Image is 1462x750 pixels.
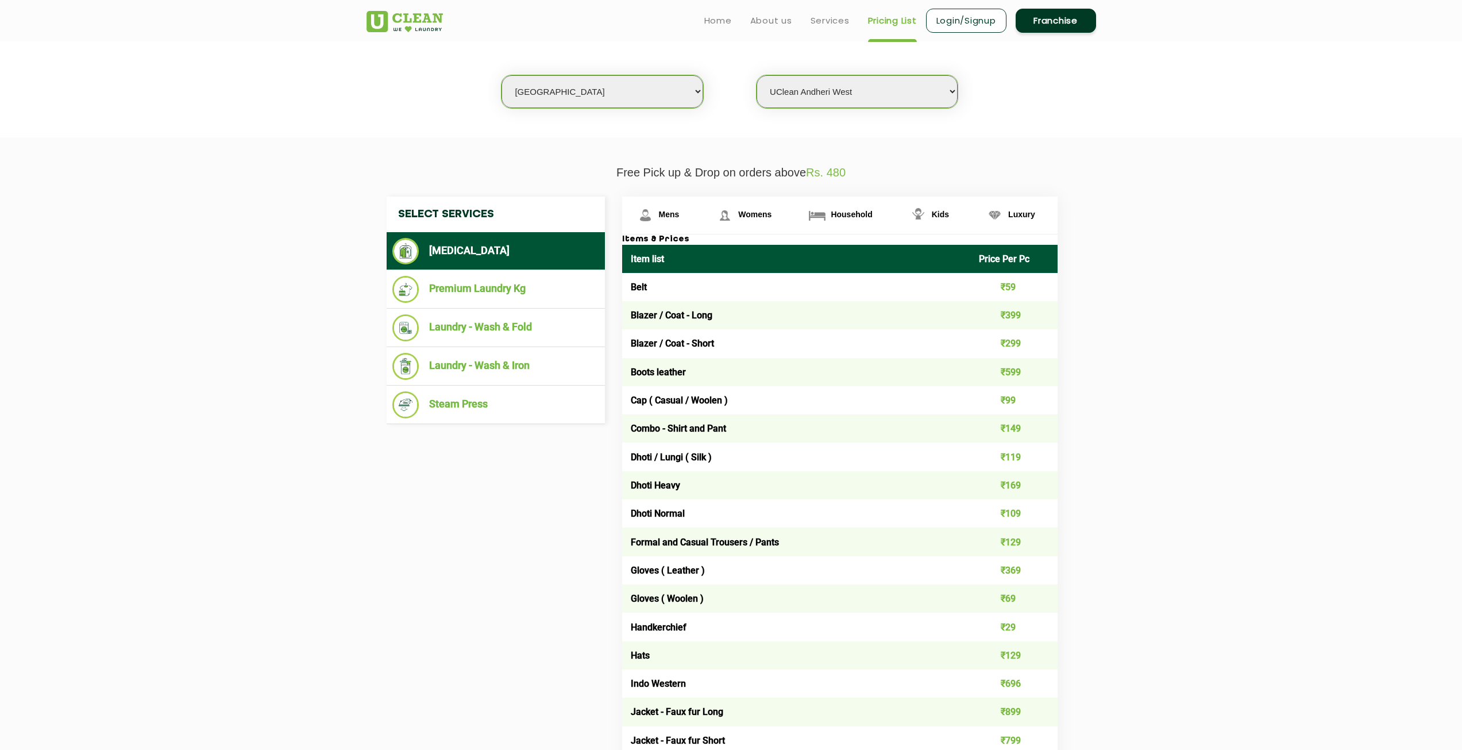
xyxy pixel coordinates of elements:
td: ₹109 [970,499,1058,528]
a: Pricing List [868,14,917,28]
td: Indo Western [622,670,971,698]
img: Mens [635,205,655,225]
p: Free Pick up & Drop on orders above [367,166,1096,179]
li: Laundry - Wash & Iron [392,353,599,380]
td: ₹696 [970,670,1058,698]
td: ₹99 [970,386,1058,414]
td: ₹299 [970,329,1058,357]
span: Household [831,210,872,219]
th: Price Per Pc [970,245,1058,273]
img: Premium Laundry Kg [392,276,419,303]
td: Formal and Casual Trousers / Pants [622,528,971,556]
a: About us [750,14,792,28]
span: Rs. 480 [806,166,846,179]
a: Home [704,14,732,28]
img: Luxury [985,205,1005,225]
img: Steam Press [392,391,419,418]
li: [MEDICAL_DATA] [392,238,599,264]
img: Kids [908,205,928,225]
a: Login/Signup [926,9,1006,33]
img: Laundry - Wash & Iron [392,353,419,380]
td: ₹399 [970,301,1058,329]
li: Laundry - Wash & Fold [392,314,599,341]
span: Kids [932,210,949,219]
td: ₹149 [970,414,1058,443]
td: ₹119 [970,443,1058,471]
td: Gloves ( Leather ) [622,556,971,584]
td: Combo - Shirt and Pant [622,414,971,443]
td: ₹899 [970,698,1058,726]
td: Dhoti Normal [622,499,971,528]
span: Luxury [1008,210,1035,219]
td: Boots leather [622,358,971,386]
img: Womens [715,205,735,225]
img: Dry Cleaning [392,238,419,264]
td: ₹29 [970,613,1058,641]
td: Blazer / Coat - Short [622,329,971,357]
h3: Items & Prices [622,234,1058,245]
li: Premium Laundry Kg [392,276,599,303]
td: Cap ( Casual / Woolen ) [622,386,971,414]
img: UClean Laundry and Dry Cleaning [367,11,443,32]
td: Belt [622,273,971,301]
img: Household [807,205,827,225]
td: Blazer / Coat - Long [622,301,971,329]
li: Steam Press [392,391,599,418]
td: Jacket - Faux fur Long [622,698,971,726]
h4: Select Services [387,197,605,232]
td: ₹599 [970,358,1058,386]
span: Mens [659,210,680,219]
td: ₹69 [970,584,1058,613]
td: ₹129 [970,641,1058,670]
td: ₹369 [970,556,1058,584]
th: Item list [622,245,971,273]
img: Laundry - Wash & Fold [392,314,419,341]
span: Womens [738,210,771,219]
td: ₹59 [970,273,1058,301]
td: ₹169 [970,471,1058,499]
a: Services [811,14,850,28]
td: Handkerchief [622,613,971,641]
td: Dhoti / Lungi ( Silk ) [622,443,971,471]
a: Franchise [1016,9,1096,33]
td: Gloves ( Woolen ) [622,584,971,613]
td: Dhoti Heavy [622,471,971,499]
td: Hats [622,641,971,670]
td: ₹129 [970,528,1058,556]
